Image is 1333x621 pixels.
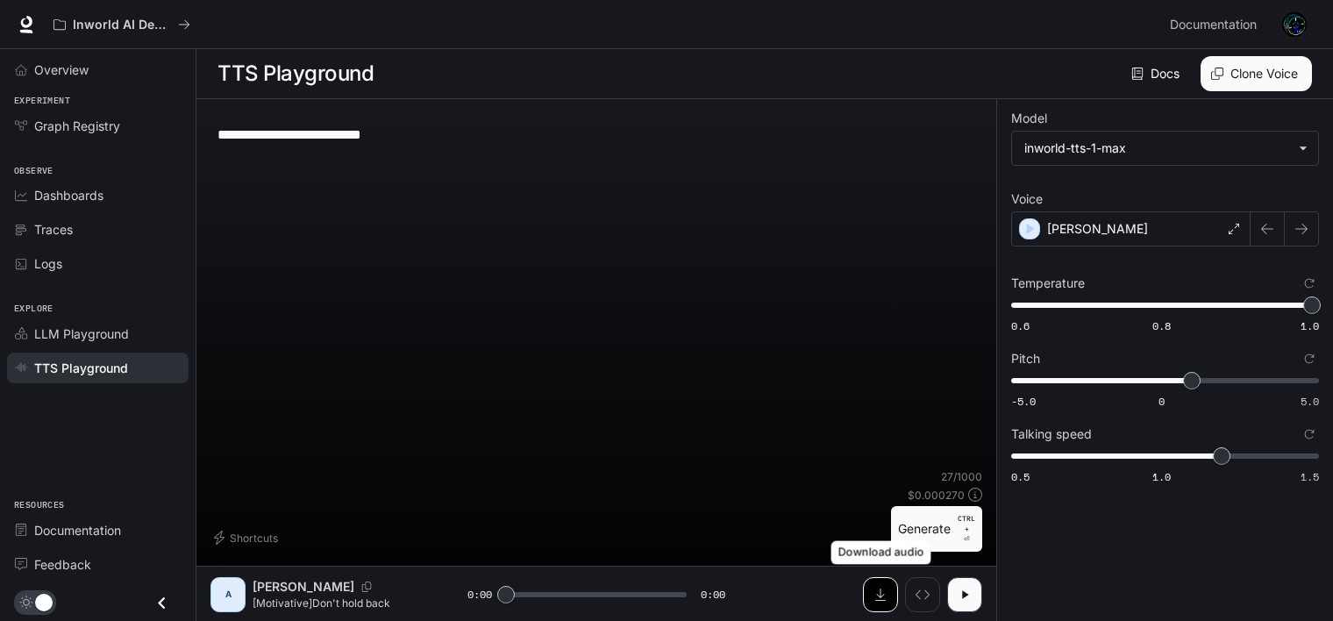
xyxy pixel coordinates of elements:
span: Documentation [34,521,121,539]
p: Temperature [1011,277,1085,289]
button: Close drawer [142,585,182,621]
span: 0:00 [467,586,492,603]
a: Documentation [1163,7,1270,42]
p: ⏎ [958,513,975,545]
span: TTS Playground [34,359,128,377]
span: 1.5 [1301,469,1319,484]
span: 0 [1158,394,1165,409]
p: Pitch [1011,353,1040,365]
a: TTS Playground [7,353,189,383]
a: Dashboards [7,180,189,211]
span: 0.6 [1011,318,1030,333]
span: Overview [34,61,89,79]
button: All workspaces [46,7,198,42]
span: 1.0 [1301,318,1319,333]
div: Download audio [831,541,931,565]
span: -5.0 [1011,394,1036,409]
span: Feedback [34,555,91,574]
div: inworld-tts-1-max [1012,132,1318,165]
a: Documentation [7,515,189,546]
a: Feedback [7,549,189,580]
button: Reset to default [1300,274,1319,293]
h1: TTS Playground [217,56,374,91]
p: [Motivative]Don't hold back [253,596,425,610]
button: User avatar [1277,7,1312,42]
img: User avatar [1282,12,1307,37]
span: Traces [34,220,73,239]
span: 0.8 [1152,318,1171,333]
span: 0.5 [1011,469,1030,484]
span: 5.0 [1301,394,1319,409]
div: A [214,581,242,609]
p: CTRL + [958,513,975,534]
p: Model [1011,112,1047,125]
a: Traces [7,214,189,245]
p: $ 0.000270 [908,488,965,503]
div: inworld-tts-1-max [1024,139,1290,157]
a: Logs [7,248,189,279]
p: [PERSON_NAME] [253,578,354,596]
button: Reset to default [1300,425,1319,444]
button: Download audio [863,577,898,612]
span: 1.0 [1152,469,1171,484]
button: Shortcuts [210,524,285,552]
span: LLM Playground [34,325,129,343]
p: [PERSON_NAME] [1047,220,1148,238]
button: Clone Voice [1201,56,1312,91]
span: 0:00 [701,586,725,603]
span: Dark mode toggle [35,592,53,611]
span: Graph Registry [34,117,120,135]
p: Voice [1011,193,1043,205]
button: Copy Voice ID [354,582,379,592]
span: Logs [34,254,62,273]
a: Overview [7,54,189,85]
p: Inworld AI Demos [73,18,171,32]
button: Reset to default [1300,349,1319,368]
a: Docs [1128,56,1187,91]
span: Documentation [1170,14,1257,36]
button: Inspect [905,577,940,612]
a: LLM Playground [7,318,189,349]
p: Talking speed [1011,428,1092,440]
p: 27 / 1000 [941,469,982,484]
button: GenerateCTRL +⏎ [891,506,982,552]
a: Graph Registry [7,111,189,141]
span: Dashboards [34,186,103,204]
